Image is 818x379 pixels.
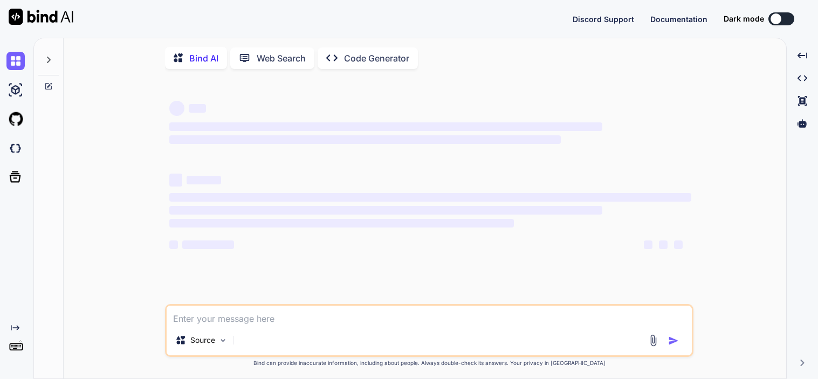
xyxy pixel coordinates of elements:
img: chat [6,52,25,70]
span: ‌ [644,240,652,249]
span: Discord Support [573,15,634,24]
span: ‌ [674,240,683,249]
span: ‌ [169,101,184,116]
p: Source [190,335,215,346]
span: Dark mode [724,13,764,24]
img: icon [668,335,679,346]
span: ‌ [169,219,514,228]
img: Pick Models [218,336,228,345]
button: Documentation [650,13,707,25]
span: Documentation [650,15,707,24]
span: ‌ [187,176,221,184]
span: ‌ [169,240,178,249]
p: Web Search [257,52,306,65]
span: ‌ [169,122,602,131]
img: githubLight [6,110,25,128]
span: ‌ [169,174,182,187]
span: ‌ [169,206,602,215]
img: ai-studio [6,81,25,99]
span: ‌ [659,240,668,249]
span: ‌ [169,193,691,202]
p: Code Generator [344,52,409,65]
img: darkCloudIdeIcon [6,139,25,157]
span: ‌ [189,104,206,113]
span: ‌ [169,135,561,144]
img: Bind AI [9,9,73,25]
button: Discord Support [573,13,634,25]
p: Bind can provide inaccurate information, including about people. Always double-check its answers.... [165,359,693,367]
p: Bind AI [189,52,218,65]
img: attachment [647,334,659,347]
span: ‌ [182,240,234,249]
